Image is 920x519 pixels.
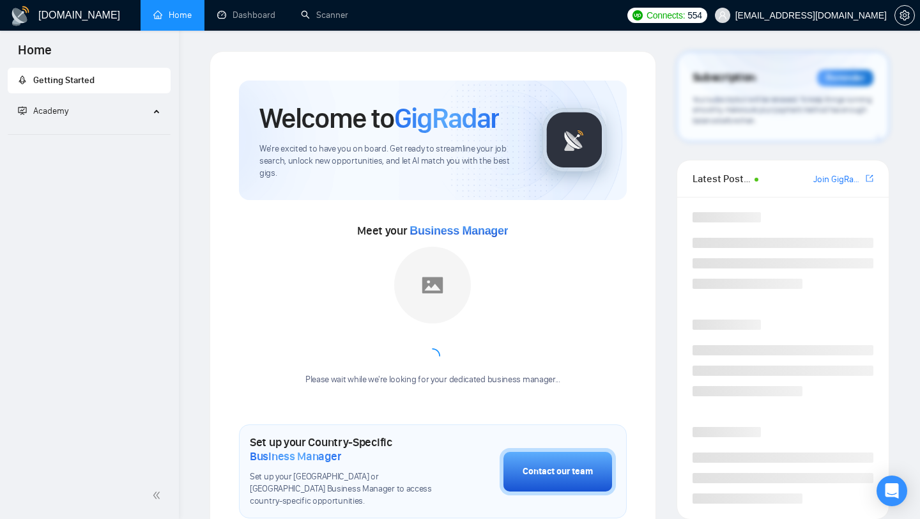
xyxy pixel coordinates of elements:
span: Connects: [647,8,685,22]
h1: Set up your Country-Specific [250,435,436,463]
img: upwork-logo.png [632,10,643,20]
a: export [866,173,873,185]
span: rocket [18,75,27,84]
li: Getting Started [8,68,171,93]
button: setting [894,5,915,26]
a: searchScanner [301,10,348,20]
span: Home [8,41,62,68]
a: dashboardDashboard [217,10,275,20]
span: fund-projection-screen [18,106,27,115]
span: Meet your [357,224,508,238]
span: We're excited to have you on board. Get ready to streamline your job search, unlock new opportuni... [259,143,522,180]
a: homeHome [153,10,192,20]
span: GigRadar [394,101,499,136]
span: double-left [152,489,165,502]
button: Contact our team [500,448,616,495]
span: Academy [18,105,68,116]
span: Business Manager [250,449,341,463]
span: Business Manager [410,224,508,237]
div: Please wait while we're looking for your dedicated business manager... [298,374,568,386]
div: Contact our team [523,465,593,479]
span: Academy [33,105,68,116]
a: setting [894,10,915,20]
a: Join GigRadar Slack Community [813,173,863,187]
span: Latest Posts from the GigRadar Community [693,171,751,187]
span: loading [424,348,441,364]
div: Reminder [817,70,873,86]
li: Academy Homepage [8,129,171,137]
h1: Welcome to [259,101,499,136]
span: Getting Started [33,75,95,86]
img: gigradar-logo.png [542,108,606,172]
span: Subscription [693,67,756,89]
img: placeholder.png [394,247,471,323]
span: Set up your [GEOGRAPHIC_DATA] or [GEOGRAPHIC_DATA] Business Manager to access country-specific op... [250,471,436,507]
span: Your subscription will be renewed. To keep things running smoothly, make sure your payment method... [693,95,872,125]
span: 554 [687,8,701,22]
div: Open Intercom Messenger [877,476,907,506]
span: setting [895,10,914,20]
span: user [718,11,727,20]
span: export [866,173,873,183]
img: logo [10,6,31,26]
